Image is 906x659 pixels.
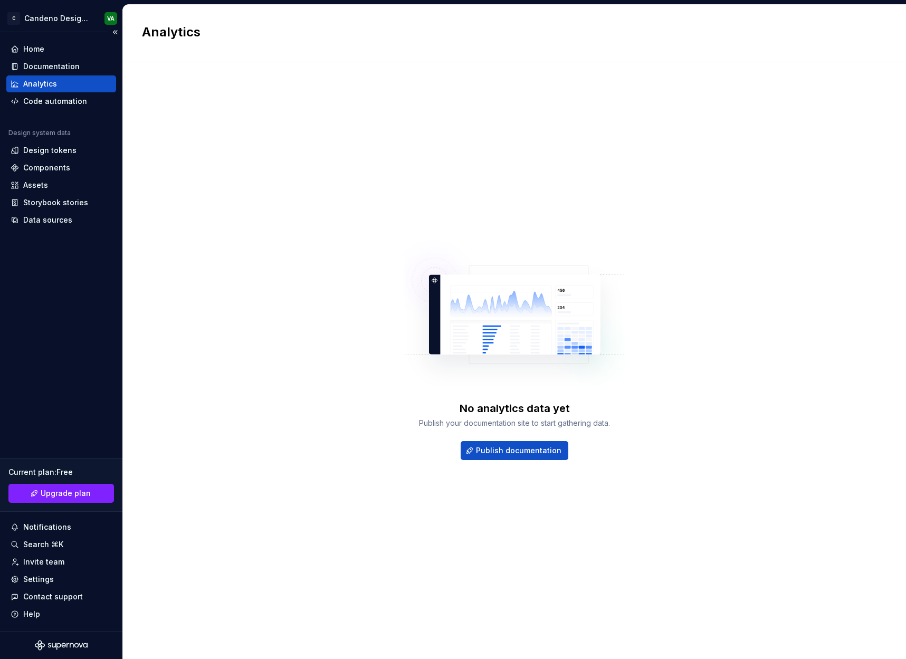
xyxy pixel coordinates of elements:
h2: Analytics [142,24,874,41]
a: Storybook stories [6,194,116,211]
div: Publish your documentation site to start gathering data. [419,418,610,428]
div: Data sources [23,215,72,225]
a: Code automation [6,93,116,110]
div: No analytics data yet [460,401,570,416]
div: VA [107,14,115,23]
div: Home [23,44,44,54]
button: CCandeno Design systemVA [2,7,120,30]
button: Publish documentation [461,441,568,460]
div: Notifications [23,522,71,532]
div: Assets [23,180,48,190]
a: Components [6,159,116,176]
span: Publish documentation [476,445,561,456]
a: Settings [6,571,116,588]
a: Design tokens [6,142,116,159]
a: Documentation [6,58,116,75]
div: Design system data [8,129,71,137]
a: Analytics [6,75,116,92]
div: Search ⌘K [23,539,63,550]
a: Upgrade plan [8,484,114,503]
button: Search ⌘K [6,536,116,553]
div: Candeno Design system [24,13,92,24]
div: Invite team [23,557,64,567]
div: Storybook stories [23,197,88,208]
div: Help [23,609,40,619]
div: Settings [23,574,54,585]
div: Design tokens [23,145,77,156]
a: Invite team [6,553,116,570]
a: Assets [6,177,116,194]
div: Current plan : Free [8,467,114,477]
div: Documentation [23,61,80,72]
button: Contact support [6,588,116,605]
svg: Supernova Logo [35,640,88,651]
div: Components [23,163,70,173]
a: Home [6,41,116,58]
div: Analytics [23,79,57,89]
div: Contact support [23,591,83,602]
button: Collapse sidebar [108,25,122,40]
div: Code automation [23,96,87,107]
div: C [7,12,20,25]
span: Upgrade plan [41,488,91,499]
button: Notifications [6,519,116,536]
button: Help [6,606,116,623]
a: Data sources [6,212,116,228]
